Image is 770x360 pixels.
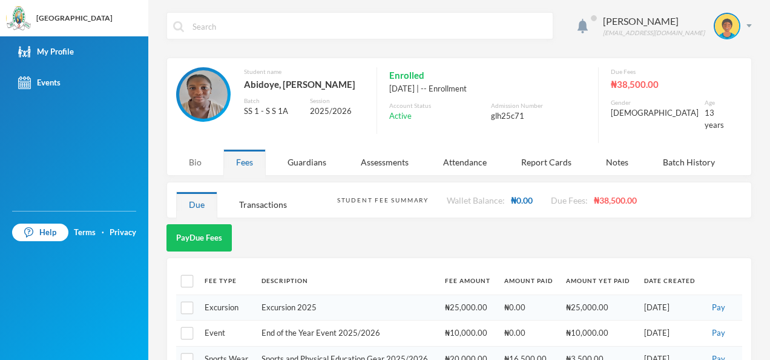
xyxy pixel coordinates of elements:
[173,21,184,32] img: search
[705,107,724,131] div: 13 years
[705,98,724,107] div: Age
[439,321,498,347] td: ₦10,000.00
[638,321,703,347] td: [DATE]
[611,107,699,119] div: [DEMOGRAPHIC_DATA]
[594,195,637,205] span: ₦38,500.00
[498,295,561,321] td: ₦0.00
[389,110,412,122] span: Active
[508,149,584,175] div: Report Cards
[348,149,421,175] div: Assessments
[255,321,439,347] td: End of the Year Event 2025/2026
[439,267,498,295] th: Fee Amount
[715,14,739,38] img: STUDENT
[191,13,547,40] input: Search
[560,295,637,321] td: ₦25,000.00
[74,227,96,239] a: Terms
[439,295,498,321] td: ₦25,000.00
[603,28,705,38] div: [EMAIL_ADDRESS][DOMAIN_NAME]
[176,149,214,175] div: Bio
[110,227,136,239] a: Privacy
[611,67,724,76] div: Due Fees
[244,105,301,118] div: SS 1 - S S 1A
[102,227,104,239] div: ·
[603,14,705,28] div: [PERSON_NAME]
[511,195,533,205] span: ₦0.00
[638,295,703,321] td: [DATE]
[498,267,561,295] th: Amount Paid
[199,267,255,295] th: Fee Type
[650,149,728,175] div: Batch History
[166,224,232,252] button: PayDue Fees
[389,67,424,83] span: Enrolled
[430,149,499,175] div: Attendance
[12,224,68,242] a: Help
[498,321,561,347] td: ₦0.00
[638,267,703,295] th: Date Created
[255,267,439,295] th: Description
[7,7,31,31] img: logo
[199,321,255,347] td: Event
[223,149,266,175] div: Fees
[244,96,301,105] div: Batch
[255,295,439,321] td: Excursion 2025
[560,321,637,347] td: ₦10,000.00
[389,101,484,110] div: Account Status
[491,101,586,110] div: Admission Number
[593,149,641,175] div: Notes
[36,13,113,24] div: [GEOGRAPHIC_DATA]
[176,192,217,218] div: Due
[18,76,61,89] div: Events
[275,149,339,175] div: Guardians
[199,295,255,321] td: Excursion
[560,267,637,295] th: Amount Yet Paid
[389,83,586,95] div: [DATE] | -- Enrollment
[611,76,724,92] div: ₦38,500.00
[226,192,300,218] div: Transactions
[708,301,729,315] button: Pay
[310,96,364,105] div: Session
[447,195,505,205] span: Wallet Balance:
[244,67,364,76] div: Student name
[337,196,429,205] div: Student Fee Summary
[611,98,699,107] div: Gender
[491,110,586,122] div: glh25c71
[179,70,228,119] img: STUDENT
[708,327,729,340] button: Pay
[244,76,364,92] div: Abidoye, [PERSON_NAME]
[310,105,364,118] div: 2025/2026
[18,45,74,58] div: My Profile
[551,195,588,205] span: Due Fees:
